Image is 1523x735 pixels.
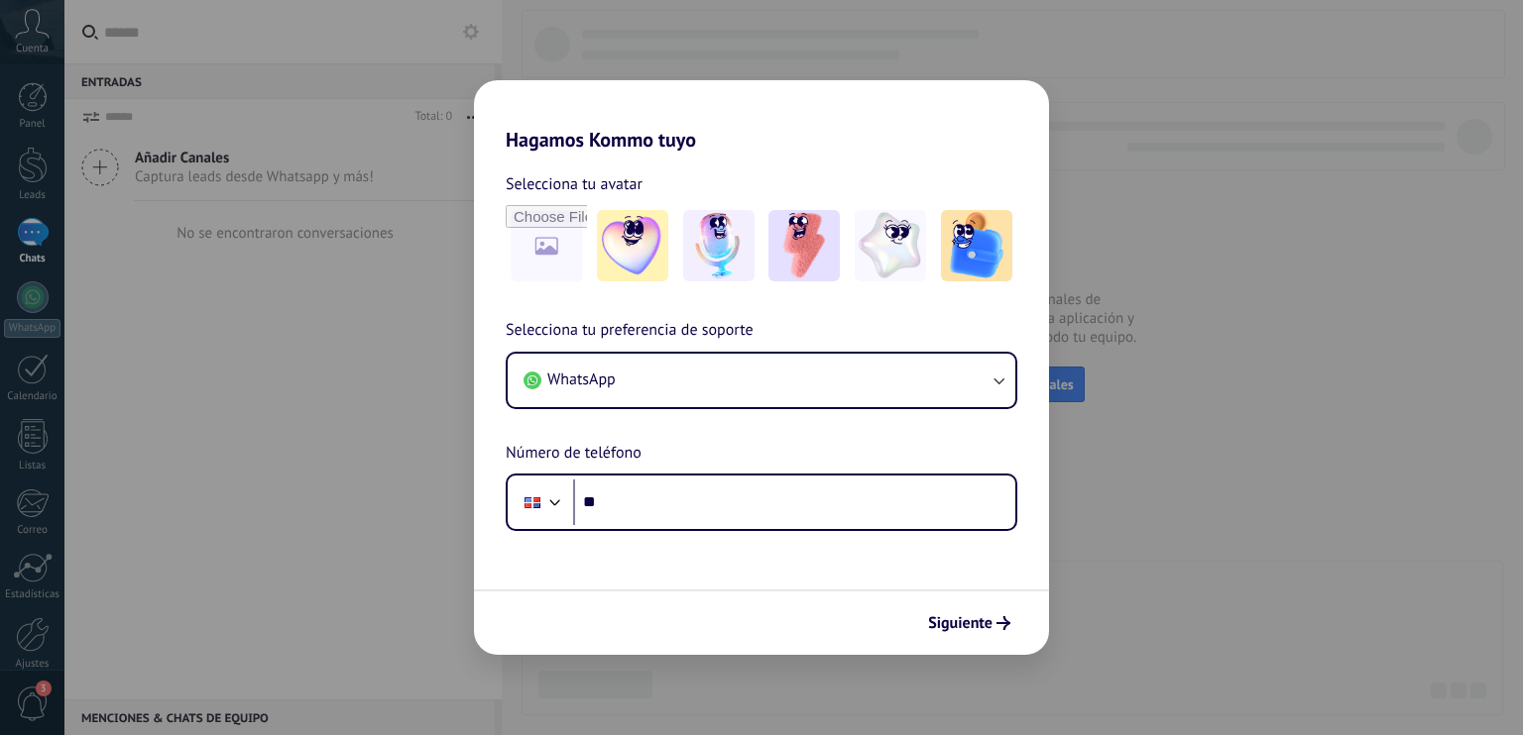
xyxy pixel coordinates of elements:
[768,210,840,281] img: -3.jpeg
[506,441,642,467] span: Número de teléfono
[941,210,1012,281] img: -5.jpeg
[547,369,616,389] span: WhatsApp
[508,354,1015,407] button: WhatsApp
[928,616,993,630] span: Siguiente
[506,171,643,197] span: Selecciona tu avatar
[597,210,668,281] img: -1.jpeg
[514,481,551,523] div: Dominican Republic: + 1
[474,80,1049,152] h2: Hagamos Kommo tuyo
[683,210,755,281] img: -2.jpeg
[855,210,926,281] img: -4.jpeg
[919,606,1019,640] button: Siguiente
[506,318,754,344] span: Selecciona tu preferencia de soporte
